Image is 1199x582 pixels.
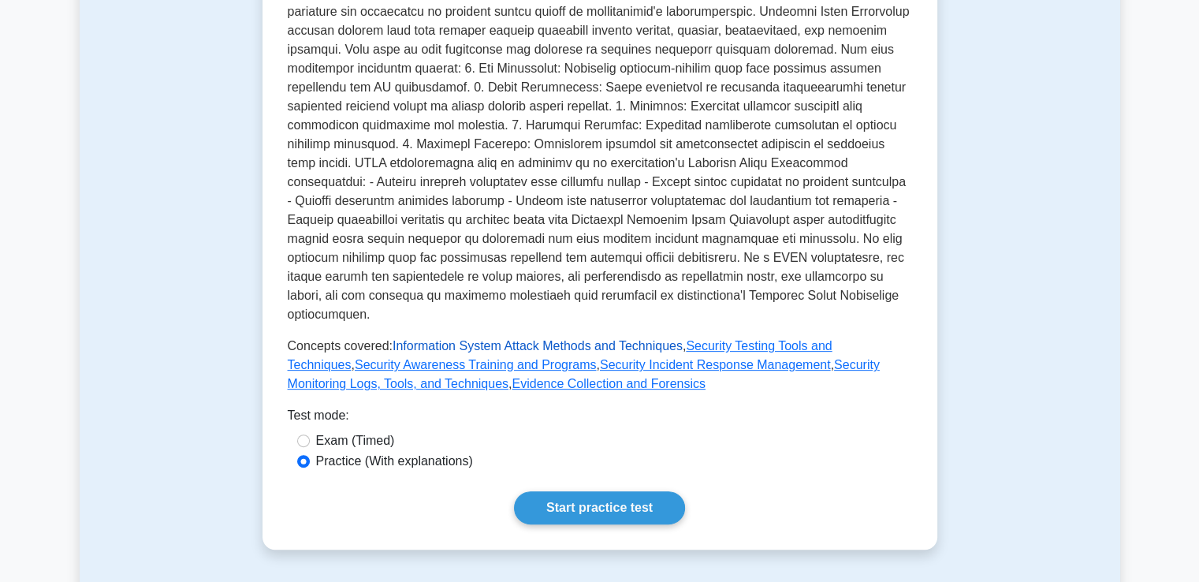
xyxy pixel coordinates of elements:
[393,339,683,353] a: Information System Attack Methods and Techniques
[288,337,912,394] p: Concepts covered: , , , , ,
[512,377,705,390] a: Evidence Collection and Forensics
[316,452,473,471] label: Practice (With explanations)
[600,358,831,371] a: Security Incident Response Management
[288,406,912,431] div: Test mode:
[316,431,395,450] label: Exam (Timed)
[355,358,597,371] a: Security Awareness Training and Programs
[514,491,685,524] a: Start practice test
